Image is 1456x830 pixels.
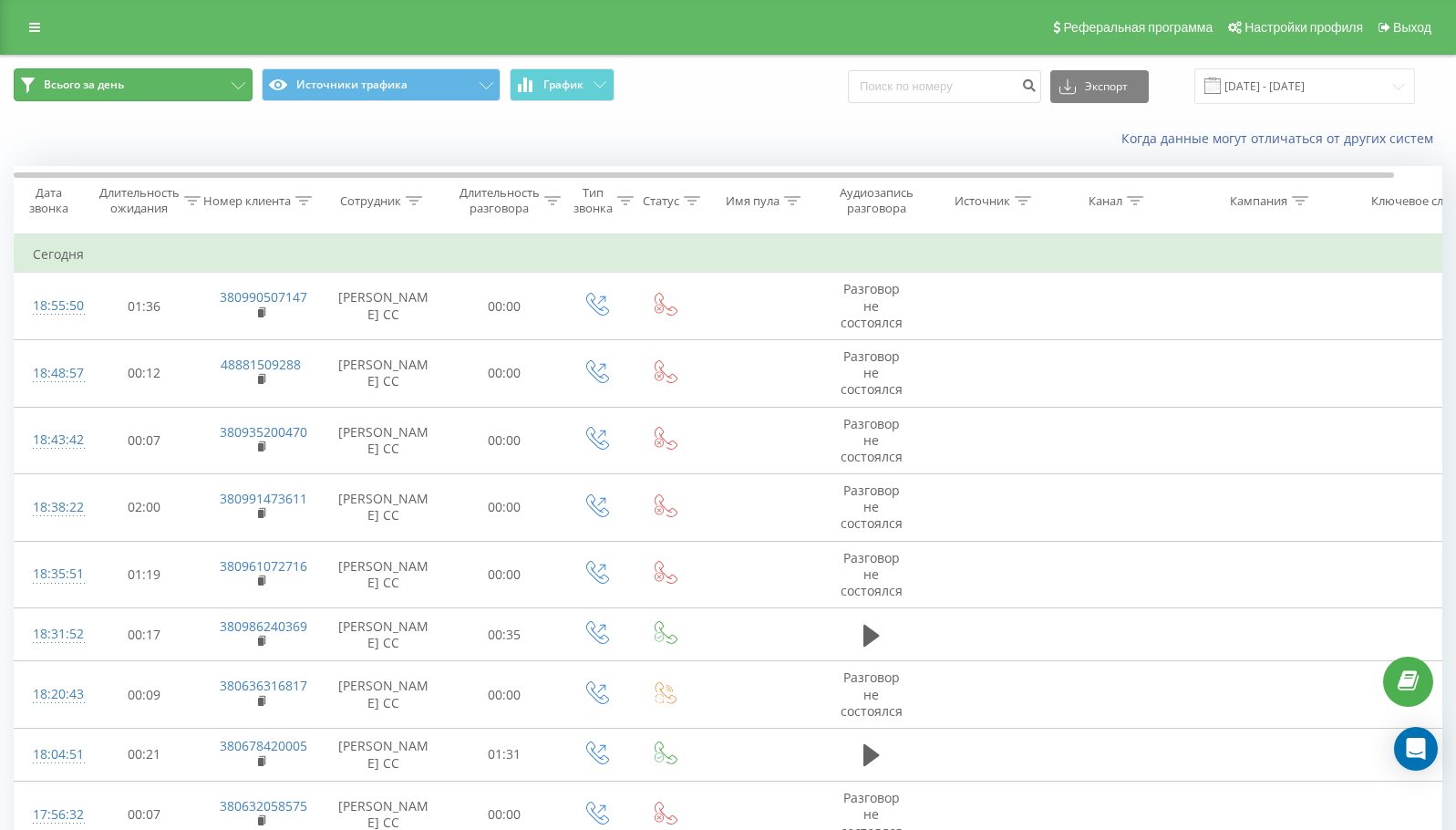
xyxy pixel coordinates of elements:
td: 01:19 [88,541,201,608]
td: 01:31 [448,728,562,781]
div: Дата звонка [15,185,82,216]
div: 18:48:57 [33,356,69,391]
td: [PERSON_NAME] CC [320,541,448,608]
td: 00:00 [448,541,562,608]
td: 00:12 [88,339,201,407]
button: Экспорт [1050,70,1149,103]
td: 00:35 [448,608,562,661]
td: 02:00 [88,474,201,542]
div: 18:31:52 [33,617,69,652]
div: Кампания [1230,193,1287,209]
td: 00:09 [88,661,201,729]
a: 380678420005 [220,737,307,754]
span: Настройки профиля [1244,20,1363,35]
div: Статус [643,193,679,209]
div: 18:43:42 [33,422,69,458]
td: 00:00 [448,661,562,729]
a: 380636316817 [220,677,307,694]
td: [PERSON_NAME] CC [320,273,448,340]
div: Номер клиента [203,193,291,209]
div: Аудиозапись разговора [832,185,921,216]
a: 380935200470 [220,423,307,441]
button: Источники трафика [262,68,501,101]
td: [PERSON_NAME] CC [320,728,448,781]
td: [PERSON_NAME] CC [320,474,448,542]
button: График [510,68,614,101]
div: 18:04:51 [33,737,69,773]
td: 00:00 [448,273,562,340]
td: [PERSON_NAME] CC [320,661,448,729]
a: 380986240369 [220,617,307,635]
input: Поиск по номеру [848,70,1041,103]
span: Разговор не состоялся [841,549,903,599]
span: Разговор не состоялся [841,482,903,532]
div: 18:55:50 [33,288,69,324]
a: 380991473611 [220,490,307,507]
span: Разговор не состоялся [841,280,903,330]
td: 00:17 [88,608,201,661]
a: 380961072716 [220,557,307,575]
td: 01:36 [88,273,201,340]
td: [PERSON_NAME] CC [320,339,448,407]
div: Длительность ожидания [99,185,180,216]
span: Разговор не состоялся [841,348,903,398]
div: Сотрудник [340,193,401,209]
span: Реферальная программа [1063,20,1213,35]
div: Open Intercom Messenger [1394,727,1438,771]
button: Всього за день [14,68,253,101]
span: Выход [1393,20,1431,35]
span: График [543,78,583,91]
td: 00:00 [448,407,562,474]
div: Канал [1089,193,1122,209]
div: 18:38:22 [33,490,69,525]
a: 380632058575 [220,797,307,814]
span: Всього за день [44,78,124,92]
td: 00:07 [88,407,201,474]
td: 00:21 [88,728,201,781]
td: 00:00 [448,474,562,542]
div: 18:35:51 [33,556,69,592]
a: 48881509288 [221,356,301,373]
a: 380990507147 [220,288,307,306]
span: Разговор не состоялся [841,669,903,719]
td: [PERSON_NAME] CC [320,608,448,661]
a: Когда данные могут отличаться от других систем [1121,130,1442,147]
div: Тип звонка [573,185,613,216]
div: 18:20:43 [33,677,69,712]
td: [PERSON_NAME] CC [320,407,448,474]
div: Источник [955,193,1010,209]
td: 00:00 [448,339,562,407]
div: Имя пула [726,193,780,209]
div: Длительность разговора [460,185,540,216]
span: Разговор не состоялся [841,415,903,465]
